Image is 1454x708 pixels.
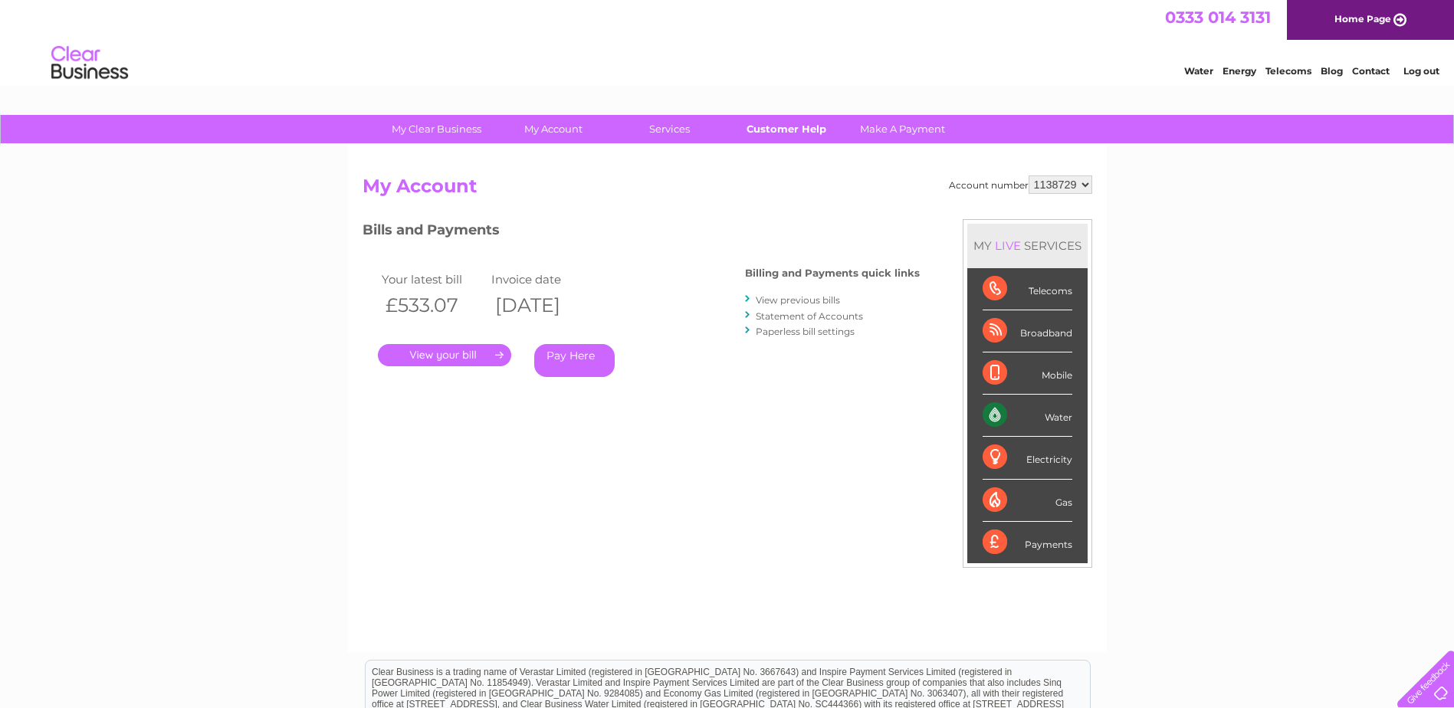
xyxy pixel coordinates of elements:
[487,269,598,290] td: Invoice date
[363,175,1092,205] h2: My Account
[756,326,855,337] a: Paperless bill settings
[756,310,863,322] a: Statement of Accounts
[983,310,1072,352] div: Broadband
[534,344,615,377] a: Pay Here
[378,344,511,366] a: .
[983,480,1072,522] div: Gas
[723,115,849,143] a: Customer Help
[1223,65,1256,77] a: Energy
[606,115,733,143] a: Services
[983,352,1072,395] div: Mobile
[983,268,1072,310] div: Telecoms
[373,115,500,143] a: My Clear Business
[992,238,1024,253] div: LIVE
[1184,65,1213,77] a: Water
[1352,65,1390,77] a: Contact
[487,290,598,321] th: [DATE]
[756,294,840,306] a: View previous bills
[363,219,920,246] h3: Bills and Payments
[949,175,1092,194] div: Account number
[839,115,966,143] a: Make A Payment
[51,40,129,87] img: logo.png
[745,267,920,279] h4: Billing and Payments quick links
[378,290,488,321] th: £533.07
[967,224,1088,267] div: MY SERVICES
[1165,8,1271,27] a: 0333 014 3131
[1265,65,1311,77] a: Telecoms
[490,115,616,143] a: My Account
[983,522,1072,563] div: Payments
[983,395,1072,437] div: Water
[378,269,488,290] td: Your latest bill
[1321,65,1343,77] a: Blog
[366,8,1090,74] div: Clear Business is a trading name of Verastar Limited (registered in [GEOGRAPHIC_DATA] No. 3667643...
[983,437,1072,479] div: Electricity
[1403,65,1439,77] a: Log out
